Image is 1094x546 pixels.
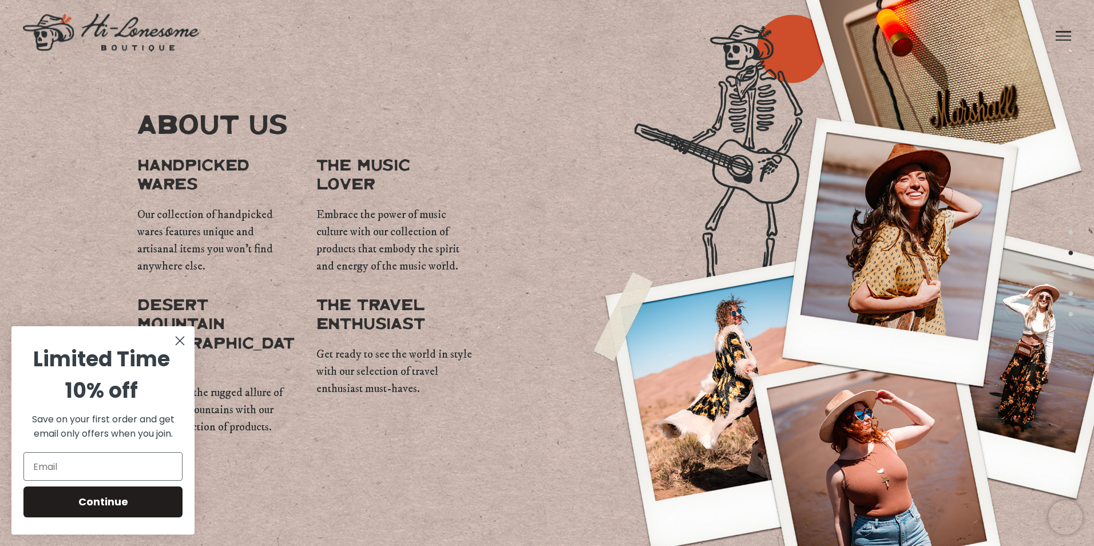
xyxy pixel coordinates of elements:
span: About Us [137,110,474,143]
span: The TRAVEL ENTHUSIAST [316,296,474,335]
span: The Music Lover [316,157,474,195]
img: logo [23,14,199,52]
button: 1 [1068,225,1074,240]
div: Embrace the power of music culture with our collection of products that embody the spirit and ene... [316,207,474,275]
button: Continue [23,486,183,517]
span: Handpicked wares [137,157,295,195]
iframe: Chatra live chat [1048,500,1083,535]
span: Limited Time [33,345,170,374]
span: Our collection of handpicked wares features unique and artisanal items you won't find anywhere else. [137,207,295,275]
button: Close dialog [170,331,190,351]
button: 4 [1068,287,1074,301]
div: Get ready to see the world in style with our selection of travel enthusiast must-haves. [316,346,474,398]
button: 3 [1068,266,1074,280]
div: Experience the rugged allure of the desert mountains with our curated selection of products. [137,385,295,436]
input: Email [23,452,183,481]
span: 10% off [65,376,138,405]
span: Save on your first order and get email only offers when you join. [32,413,175,440]
span: DESERT MOUNTAIN [GEOGRAPHIC_DATA] [137,296,295,373]
button: 2 [1068,246,1074,260]
button: 5 [1068,307,1074,322]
